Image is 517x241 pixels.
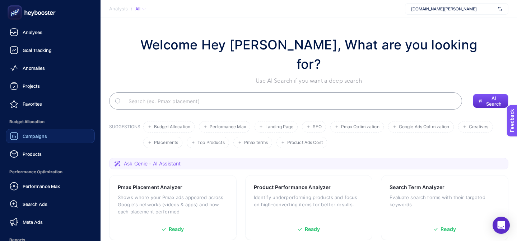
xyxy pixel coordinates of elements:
a: Pmax Placement AnalyzerShows where your Pmax ads appeared across Google's networks (videos & apps... [109,175,237,240]
a: Meta Ads [6,215,95,229]
span: Search Ads [23,201,47,207]
div: Open Intercom Messenger [493,217,510,234]
span: Analyses [23,29,42,35]
h1: Welcome Hey [PERSON_NAME], What are you looking for? [133,35,485,74]
a: Favorites [6,97,95,111]
a: Search Ads [6,197,95,211]
span: Google Ads Optimization [399,124,450,130]
span: Performance Max [23,183,60,189]
span: Anomalies [23,65,45,71]
p: Identify underperforming products and focus on high-converting items for better results. [254,194,364,208]
span: Top Products [197,140,224,145]
span: Performance Optimization [6,165,95,179]
span: Landing Page [265,124,293,130]
span: Product Ads Cost [287,140,323,145]
span: Budget Allocation [6,115,95,129]
span: Ready [441,227,456,232]
a: Projects [6,79,95,93]
h3: Pmax Placement Analyzer [118,184,182,191]
span: Ready [305,227,320,232]
a: Goal Tracking [6,43,95,57]
a: Search Term AnalyzerEvaluate search terms with their targeted keywordsReady [381,175,508,240]
span: Products [23,151,42,157]
input: Search [123,91,456,111]
a: Products [6,147,95,161]
span: SEO [313,124,321,130]
span: Placements [154,140,178,145]
span: Ask Genie - AI Assistant [124,160,181,167]
span: Ready [169,227,184,232]
p: Use AI Search if you want a deep search [133,77,485,85]
span: Pmax Optimization [341,124,379,130]
a: Analyses [6,25,95,39]
h3: SUGGESTIONS [109,124,140,148]
div: All [135,6,145,12]
img: svg%3e [498,5,502,13]
span: Campaigns [23,133,47,139]
span: Favorites [23,101,42,107]
span: Meta Ads [23,219,43,225]
a: Performance Max [6,179,95,193]
span: Goal Tracking [23,47,52,53]
span: Budget Allocation [154,124,190,130]
h3: Product Performance Analyzer [254,184,331,191]
a: Product Performance AnalyzerIdentify underperforming products and focus on high-converting items ... [245,175,373,240]
span: Projects [23,83,40,89]
span: AI Search [485,95,503,107]
a: Anomalies [6,61,95,75]
span: [DOMAIN_NAME][PERSON_NAME] [411,6,495,12]
h3: Search Term Analyzer [390,184,444,191]
button: AI Search [473,94,508,108]
span: Pmax terms [244,140,268,145]
span: / [131,6,132,11]
span: Feedback [4,2,27,8]
span: Performance Max [210,124,246,130]
span: Analysis [109,6,128,12]
p: Evaluate search terms with their targeted keywords [390,194,500,208]
span: Creatives [469,124,489,130]
a: Campaigns [6,129,95,143]
p: Shows where your Pmax ads appeared across Google's networks (videos & apps) and how each placemen... [118,194,228,215]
